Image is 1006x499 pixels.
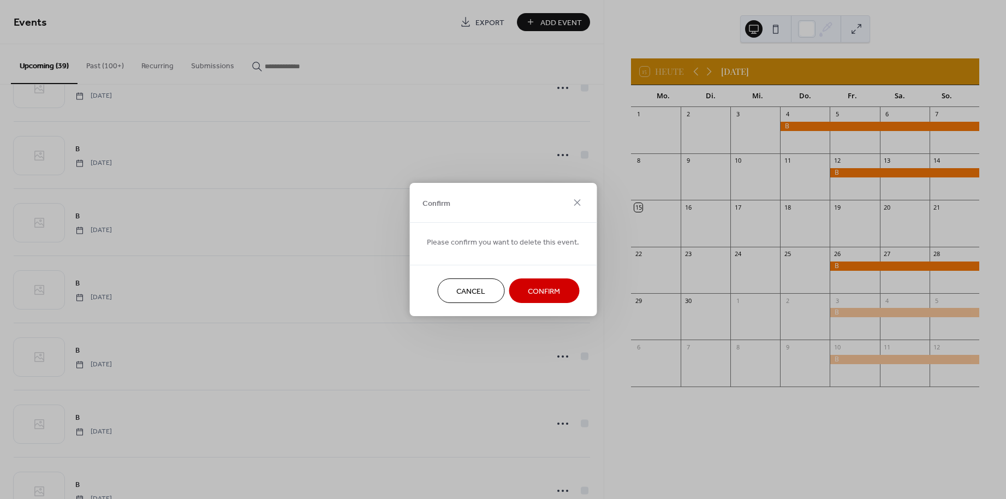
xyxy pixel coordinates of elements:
[509,278,579,303] button: Confirm
[427,237,579,248] span: Please confirm you want to delete this event.
[422,198,450,209] span: Confirm
[437,278,504,303] button: Cancel
[456,286,485,298] span: Cancel
[528,286,560,298] span: Confirm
